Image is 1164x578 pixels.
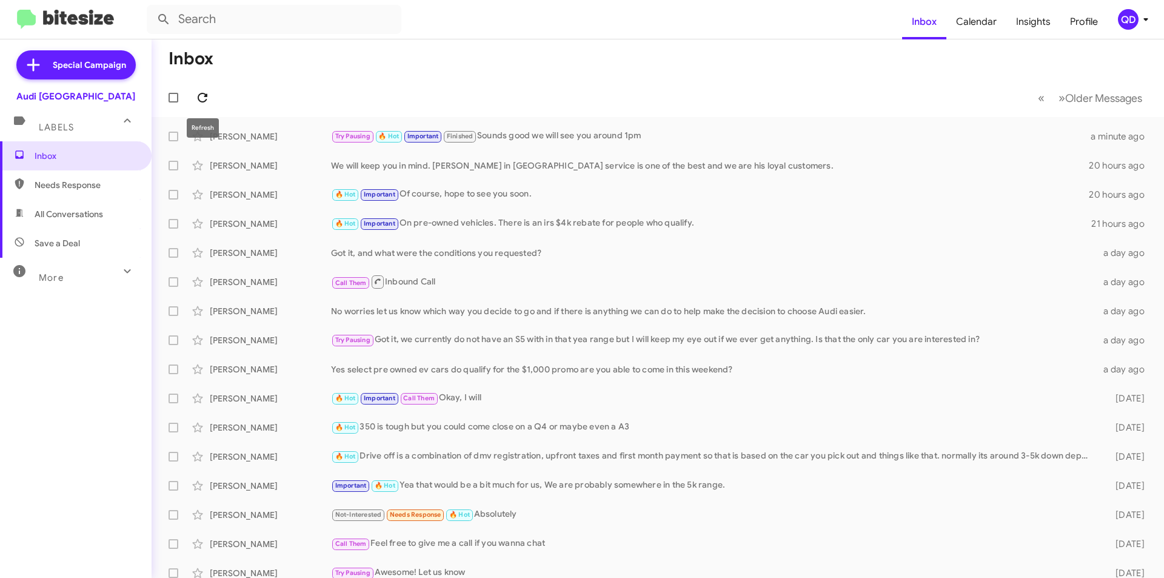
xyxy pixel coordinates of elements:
[335,423,356,431] span: 🔥 Hot
[35,237,80,249] span: Save a Deal
[210,276,331,288] div: [PERSON_NAME]
[16,90,135,102] div: Audi [GEOGRAPHIC_DATA]
[331,449,1096,463] div: Drive off is a combination of dmv registration, upfront taxes and first month payment so that is ...
[331,508,1096,522] div: Absolutely
[331,333,1096,347] div: Got it, we currently do not have an S5 with in that yea range but I will keep my eye out if we ev...
[364,220,395,227] span: Important
[1096,538,1154,550] div: [DATE]
[187,118,219,138] div: Refresh
[1096,509,1154,521] div: [DATE]
[1096,276,1154,288] div: a day ago
[1038,90,1045,106] span: «
[335,132,370,140] span: Try Pausing
[210,480,331,492] div: [PERSON_NAME]
[1096,247,1154,259] div: a day ago
[335,569,370,577] span: Try Pausing
[946,4,1006,39] a: Calendar
[1031,86,1149,110] nav: Page navigation example
[364,394,395,402] span: Important
[403,394,435,402] span: Call Them
[390,511,441,519] span: Needs Response
[1006,4,1060,39] a: Insights
[331,420,1096,434] div: 350 is tough but you could come close on a Q4 or maybe even a A3
[210,334,331,346] div: [PERSON_NAME]
[331,129,1091,143] div: Sounds good we will see you around 1pm
[1059,90,1065,106] span: »
[1096,334,1154,346] div: a day ago
[210,160,331,172] div: [PERSON_NAME]
[1091,218,1154,230] div: 21 hours ago
[331,537,1096,551] div: Feel free to give me a call if you wanna chat
[210,451,331,463] div: [PERSON_NAME]
[378,132,399,140] span: 🔥 Hot
[1051,86,1149,110] button: Next
[335,190,356,198] span: 🔥 Hot
[1065,92,1142,105] span: Older Messages
[1060,4,1108,39] a: Profile
[210,363,331,375] div: [PERSON_NAME]
[335,394,356,402] span: 🔥 Hot
[35,179,138,191] span: Needs Response
[1089,189,1154,201] div: 20 hours ago
[35,208,103,220] span: All Conversations
[16,50,136,79] a: Special Campaign
[375,482,395,489] span: 🔥 Hot
[335,220,356,227] span: 🔥 Hot
[210,218,331,230] div: [PERSON_NAME]
[1096,422,1154,434] div: [DATE]
[169,49,213,69] h1: Inbox
[407,132,439,140] span: Important
[1096,451,1154,463] div: [DATE]
[39,122,74,133] span: Labels
[210,509,331,521] div: [PERSON_NAME]
[210,247,331,259] div: [PERSON_NAME]
[210,422,331,434] div: [PERSON_NAME]
[331,187,1089,201] div: Of course, hope to see you soon.
[335,482,367,489] span: Important
[331,479,1096,492] div: Yea that would be a bit much for us, We are probably somewhere in the 5k range.
[1108,9,1151,30] button: QD
[331,160,1089,172] div: We will keep you in mind. [PERSON_NAME] in [GEOGRAPHIC_DATA] service is one of the best and we ar...
[335,540,367,548] span: Call Them
[335,511,382,519] span: Not-Interested
[331,391,1096,405] div: Okay, I will
[331,363,1096,375] div: Yes select pre owned ev cars do qualify for the $1,000 promo are you able to come in this weekend?
[1096,305,1154,317] div: a day ago
[210,392,331,405] div: [PERSON_NAME]
[331,217,1091,230] div: On pre-owned vehicles. There is an irs $4k rebate for people who qualify.
[335,336,370,344] span: Try Pausing
[331,274,1096,289] div: Inbound Call
[364,190,395,198] span: Important
[210,189,331,201] div: [PERSON_NAME]
[1031,86,1052,110] button: Previous
[147,5,401,34] input: Search
[1089,160,1154,172] div: 20 hours ago
[1096,363,1154,375] div: a day ago
[210,130,331,143] div: [PERSON_NAME]
[331,247,1096,259] div: Got it, and what were the conditions you requested?
[1118,9,1139,30] div: QD
[1091,130,1154,143] div: a minute ago
[902,4,946,39] a: Inbox
[53,59,126,71] span: Special Campaign
[447,132,473,140] span: Finished
[335,452,356,460] span: 🔥 Hot
[210,305,331,317] div: [PERSON_NAME]
[1096,480,1154,492] div: [DATE]
[39,272,64,283] span: More
[331,305,1096,317] div: No worries let us know which way you decide to go and if there is anything we can do to help make...
[210,538,331,550] div: [PERSON_NAME]
[335,279,367,287] span: Call Them
[1096,392,1154,405] div: [DATE]
[449,511,470,519] span: 🔥 Hot
[35,150,138,162] span: Inbox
